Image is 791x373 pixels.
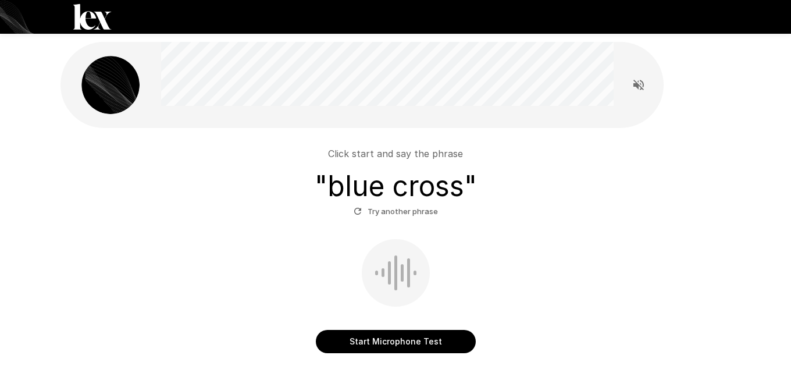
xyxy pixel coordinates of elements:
[627,73,650,97] button: Read questions aloud
[328,147,463,161] p: Click start and say the phrase
[316,330,476,353] button: Start Microphone Test
[351,203,441,221] button: Try another phrase
[81,56,140,114] img: lex_avatar2.png
[315,170,477,203] h3: " blue cross "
